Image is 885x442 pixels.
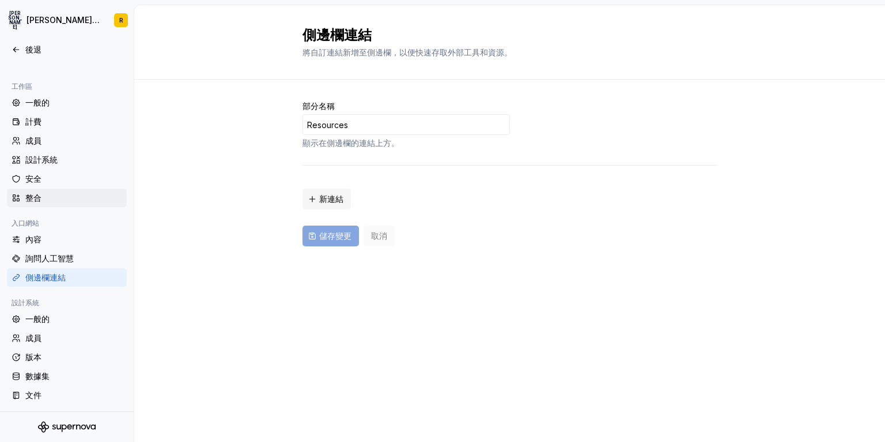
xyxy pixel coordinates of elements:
[25,390,41,400] font: 文件
[7,151,127,169] a: 設計系統
[302,27,372,43] font: 側邊欄連結
[2,8,131,33] button: [PERSON_NAME][PERSON_NAME]辦公室R
[7,40,127,59] a: 後退
[38,421,96,433] svg: 超新星標誌
[25,136,41,145] font: 成員
[7,170,127,188] a: 安全
[302,189,351,209] button: 新連結
[7,230,127,249] a: 內容
[25,333,41,343] font: 成員
[25,174,41,183] font: 安全
[25,352,41,362] font: 版本
[7,348,127,366] a: 版本
[8,10,22,30] font: [PERSON_NAME]
[7,367,127,385] a: 數據集
[25,193,41,203] font: 整合
[25,155,58,164] font: 設計系統
[7,113,127,131] a: 計費
[25,272,66,282] font: 側邊欄連結
[7,268,127,287] a: 側邊欄連結
[7,310,127,328] a: 一般的
[7,189,127,207] a: 整合
[7,386,127,404] a: 文件
[7,93,127,112] a: 一般的
[25,253,74,263] font: 詢問人工智慧
[302,47,512,57] font: 將自訂連結新增至側邊欄，以便快速存取外部工具和資源。
[302,101,335,111] font: 部分名稱
[25,117,41,126] font: 計費
[7,329,127,347] a: 成員
[319,194,343,204] font: 新連結
[25,234,41,244] font: 內容
[25,44,41,54] font: 後退
[12,298,39,307] font: 設計系統
[119,17,123,24] font: R
[25,314,50,324] font: 一般的
[302,138,399,148] font: 顯示在側邊欄的連結上方。
[25,371,50,381] font: 數據集
[7,132,127,150] a: 成員
[7,249,127,268] a: 詢問人工智慧
[27,15,116,25] font: [PERSON_NAME]辦公室
[25,98,50,107] font: 一般的
[12,82,32,91] font: 工作區
[12,219,39,227] font: 入口網站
